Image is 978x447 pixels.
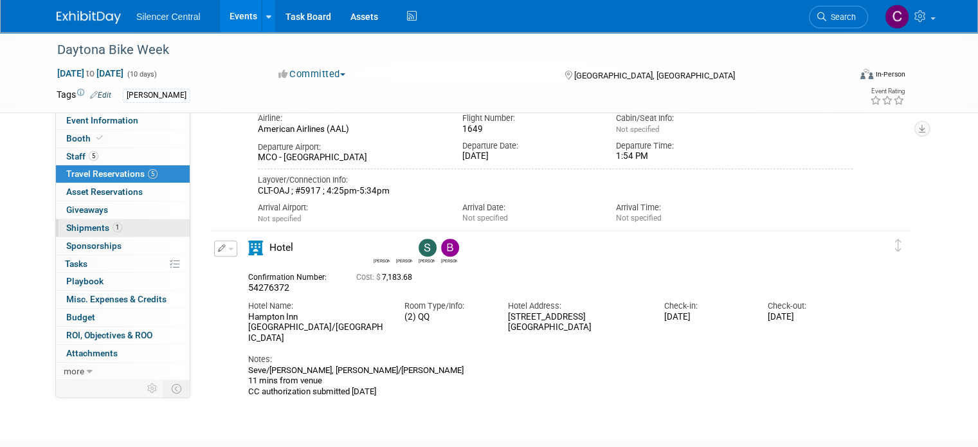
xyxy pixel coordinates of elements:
span: Booth [66,133,105,143]
span: Hotel [269,242,293,253]
img: Cade Cox [885,5,909,29]
img: Nickolas Osterman [396,239,414,257]
span: Not specified [616,125,659,134]
img: ExhibitDay [57,11,121,24]
img: Steve Phillips [419,239,437,257]
span: Search [826,12,856,22]
div: Arrival Time: [616,202,750,214]
a: Giveaways [56,201,190,219]
div: [DATE] [768,312,853,323]
div: Nickolas Osterman [393,239,415,264]
div: Steve Phillips [415,239,438,264]
td: Toggle Event Tabs [164,380,190,397]
img: Mike Tschetter [374,239,392,257]
span: more [64,366,84,376]
div: Nickolas Osterman [396,257,412,264]
div: [PERSON_NAME] [123,89,190,102]
a: Travel Reservations5 [56,165,190,183]
span: Misc. Expenses & Credits [66,294,167,304]
span: Staff [66,151,98,161]
span: 54276372 [248,282,289,293]
img: Bradley Carty [441,239,459,257]
span: to [84,68,96,78]
div: Cabin/Seat Info: [616,113,750,124]
div: Mike Tschetter [370,239,393,264]
td: Tags [57,88,111,103]
span: Silencer Central [136,12,201,22]
div: MCO - [GEOGRAPHIC_DATA] [258,152,443,163]
span: 5 [148,169,158,179]
div: Check-out: [768,300,853,312]
span: [GEOGRAPHIC_DATA], [GEOGRAPHIC_DATA] [574,71,735,80]
a: Search [809,6,868,28]
div: 1649 [462,124,597,135]
img: Format-Inperson.png [860,69,873,79]
a: Shipments1 [56,219,190,237]
a: Event Information [56,112,190,129]
a: ROI, Objectives & ROO [56,327,190,344]
span: Giveaways [66,205,108,215]
span: Budget [66,312,95,322]
span: ROI, Objectives & ROO [66,330,152,340]
div: [DATE] [462,151,597,162]
span: Travel Reservations [66,169,158,179]
div: Room Type/Info: [404,300,489,312]
span: Asset Reservations [66,187,143,197]
span: Sponsorships [66,241,122,251]
div: 1:54 PM [616,151,750,162]
div: [STREET_ADDRESS] [GEOGRAPHIC_DATA] [508,312,644,334]
div: Hotel Address: [508,300,644,312]
div: Hampton Inn [GEOGRAPHIC_DATA]/[GEOGRAPHIC_DATA] [248,312,385,344]
div: Arrival Date: [462,202,597,214]
div: Confirmation Number: [248,269,337,282]
span: Event Information [66,115,138,125]
span: Attachments [66,348,118,358]
a: Staff5 [56,148,190,165]
div: Departure Airport: [258,141,443,153]
div: Seve/[PERSON_NAME], [PERSON_NAME]/[PERSON_NAME] 11 mins from venue CC authorization submitted [DATE] [248,365,853,397]
div: Hotel Name: [248,300,385,312]
span: [DATE] [DATE] [57,68,124,79]
div: In-Person [875,69,905,79]
a: Tasks [56,255,190,273]
div: CLT-OAJ ; #5917 ; 4:25pm-5:34pm [258,186,853,197]
div: [DATE] [664,312,749,323]
div: (2) QQ [404,312,489,322]
div: Flight Number: [462,113,597,124]
span: Shipments [66,223,122,233]
div: Daytona Bike Week [53,39,833,62]
div: Departure Date: [462,140,597,152]
a: Booth [56,130,190,147]
i: Hotel [248,241,263,255]
a: Attachments [56,345,190,362]
div: Check-in: [664,300,749,312]
a: Edit [90,91,111,100]
div: Bradley Carty [438,239,460,264]
span: 7,183.68 [356,273,417,282]
div: Arrival Airport: [258,202,443,214]
div: Mike Tschetter [374,257,390,264]
div: Bradley Carty [441,257,457,264]
span: Playbook [66,276,104,286]
span: Cost: $ [356,273,382,282]
div: Not specified [616,214,750,223]
button: Committed [274,68,350,81]
span: Not specified [258,214,301,223]
i: Booth reservation complete [96,134,103,141]
a: Misc. Expenses & Credits [56,291,190,308]
span: Tasks [65,259,87,269]
div: Steve Phillips [419,257,435,264]
a: Sponsorships [56,237,190,255]
div: Event Rating [870,88,905,95]
span: 1 [113,223,122,232]
a: Asset Reservations [56,183,190,201]
span: (10 days) [126,70,157,78]
div: Event Format [780,67,905,86]
div: American Airlines (AAL) [258,124,443,135]
div: Airline: [258,113,443,124]
span: 5 [89,151,98,161]
div: Departure Time: [616,140,750,152]
div: Notes: [248,354,853,365]
a: Playbook [56,273,190,290]
a: more [56,363,190,380]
